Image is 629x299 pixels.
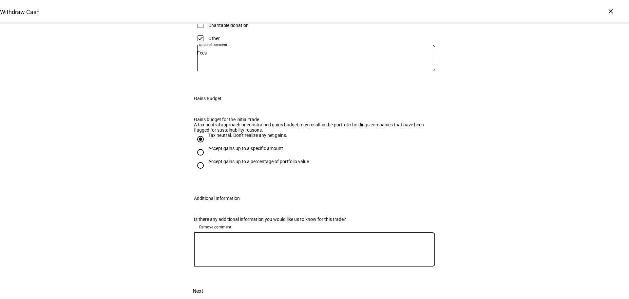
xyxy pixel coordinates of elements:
div: Accept gains up to a percentage of portfolio value [208,159,309,164]
span: Next [193,283,203,299]
div: Is there any additional information you would like us to know for this trade? [194,217,435,222]
div: × [605,6,616,16]
div: Other [208,36,220,41]
span: Remove comment [199,222,231,232]
div: A tax neutral approach or constrained gains budget may result in the portfolio holdings companies... [194,122,435,133]
div: Accept gains up to a specific amount [208,146,283,151]
div: Gains Budget [194,96,221,101]
mat-label: Optional comment [199,43,227,47]
button: Remove comment [194,222,237,232]
button: Next [183,283,212,299]
div: Tax neutral. Don’t realize any net gains. [208,133,287,138]
div: Charitable donation [208,23,249,28]
div: Gains budget for the initial trade [194,117,435,122]
div: Additional Information [194,196,240,201]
